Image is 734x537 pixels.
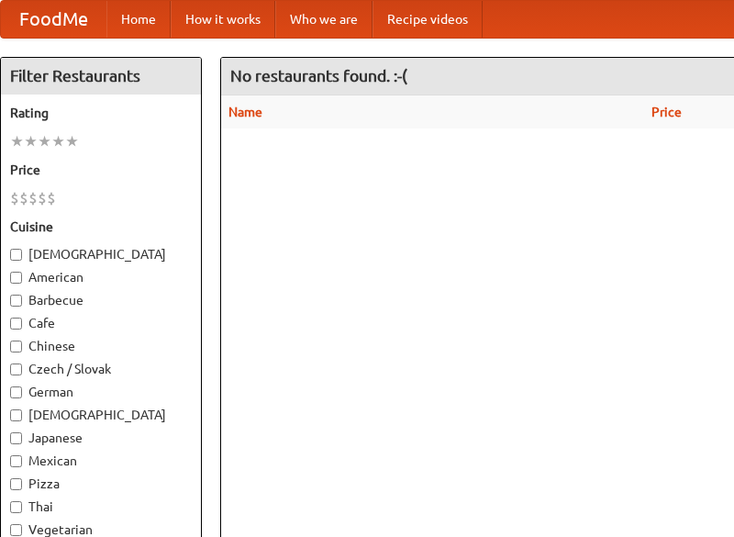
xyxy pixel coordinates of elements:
li: ★ [38,131,51,151]
input: Mexican [10,455,22,467]
label: Pizza [10,475,192,493]
li: ★ [51,131,65,151]
input: [DEMOGRAPHIC_DATA] [10,249,22,261]
a: Recipe videos [373,1,483,38]
li: $ [19,188,28,208]
li: $ [10,188,19,208]
h5: Cuisine [10,218,192,236]
input: Japanese [10,432,22,444]
input: Vegetarian [10,524,22,536]
label: [DEMOGRAPHIC_DATA] [10,406,192,424]
li: ★ [65,131,79,151]
a: FoodMe [1,1,106,38]
input: [DEMOGRAPHIC_DATA] [10,409,22,421]
label: Mexican [10,452,192,470]
input: Pizza [10,478,22,490]
a: Home [106,1,171,38]
a: Price [651,105,682,119]
h4: Filter Restaurants [1,58,201,95]
h5: Price [10,161,192,179]
h5: Rating [10,104,192,122]
li: ★ [24,131,38,151]
input: Cafe [10,318,22,330]
ng-pluralize: No restaurants found. :-( [230,67,407,84]
label: Czech / Slovak [10,360,192,378]
input: Czech / Slovak [10,364,22,375]
a: Who we are [275,1,373,38]
a: Name [228,105,262,119]
input: American [10,272,22,284]
input: Barbecue [10,295,22,307]
label: [DEMOGRAPHIC_DATA] [10,245,192,263]
li: $ [28,188,38,208]
input: Chinese [10,341,22,352]
label: Thai [10,498,192,516]
li: ★ [10,131,24,151]
input: German [10,386,22,398]
label: American [10,268,192,286]
label: Chinese [10,337,192,355]
li: $ [38,188,47,208]
li: $ [47,188,56,208]
a: How it works [171,1,275,38]
label: Barbecue [10,291,192,309]
label: German [10,383,192,401]
input: Thai [10,501,22,513]
label: Cafe [10,314,192,332]
label: Japanese [10,429,192,447]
